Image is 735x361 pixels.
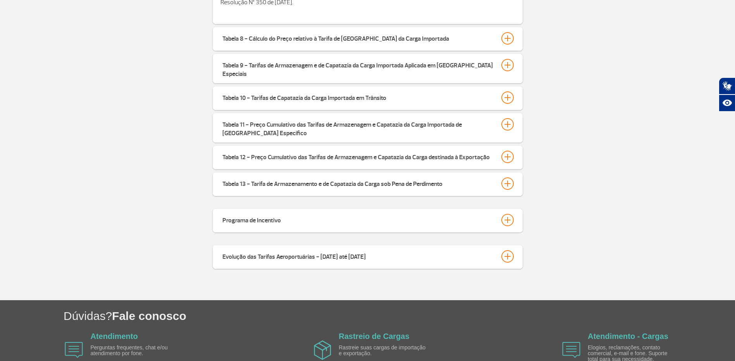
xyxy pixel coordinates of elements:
[222,91,513,104] button: Tabela 10 - Tarifas de Capatazia da Carga Importada em Trânsito
[64,308,735,324] h1: Dúvidas?
[339,332,409,340] a: Rastreio de Cargas
[222,58,513,79] button: Tabela 9 - Tarifas de Armazenagem e de Capatazia da Carga Importada Aplicada em [GEOGRAPHIC_DATA]...
[222,118,494,138] div: Tabela 11 - Preço Cumulativo das Tarifas de Armazenagem e Capatazia da Carga Importada de [GEOGRA...
[222,214,281,225] div: Programa de Incentivo
[222,151,490,162] div: Tabela 12 - Preço Cumulativo das Tarifas de Armazenagem e Capatazia da Carga destinada à Exportação
[91,345,180,357] p: Perguntas frequentes, chat e/ou atendimento por fone.
[222,32,449,43] div: Tabela 8 - Cálculo do Preço relativo à Tarifa de [GEOGRAPHIC_DATA] da Carga Importada
[65,342,83,358] img: airplane icon
[719,77,735,112] div: Plugin de acessibilidade da Hand Talk.
[222,250,513,263] button: Evolução das Tarifas Aeroportuárias - [DATE] até [DATE]
[91,332,138,340] a: Atendimento
[562,342,580,358] img: airplane icon
[719,95,735,112] button: Abrir recursos assistivos.
[222,91,386,102] div: Tabela 10 - Tarifas de Capatazia da Carga Importada em Trânsito
[719,77,735,95] button: Abrir tradutor de língua de sinais.
[222,59,494,78] div: Tabela 9 - Tarifas de Armazenagem e de Capatazia da Carga Importada Aplicada em [GEOGRAPHIC_DATA]...
[222,250,366,261] div: Evolução das Tarifas Aeroportuárias - [DATE] até [DATE]
[222,177,442,188] div: Tabela 13 - Tarifa de Armazenamento e de Capatazia da Carga sob Pena de Perdimento
[222,213,513,227] button: Programa de Incentivo
[588,332,668,340] a: Atendimento - Cargas
[339,345,428,357] p: Rastreie suas cargas de importação e exportação.
[222,32,513,45] button: Tabela 8 - Cálculo do Preço relativo à Tarifa de [GEOGRAPHIC_DATA] da Carga Importada
[222,150,513,163] button: Tabela 12 - Preço Cumulativo das Tarifas de Armazenagem e Capatazia da Carga destinada à Exportação
[314,340,331,360] img: airplane icon
[222,177,513,190] button: Tabela 13 - Tarifa de Armazenamento e de Capatazia da Carga sob Pena de Perdimento
[112,309,186,322] span: Fale conosco
[222,118,513,138] button: Tabela 11 - Preço Cumulativo das Tarifas de Armazenagem e Capatazia da Carga Importada de [GEOGRA...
